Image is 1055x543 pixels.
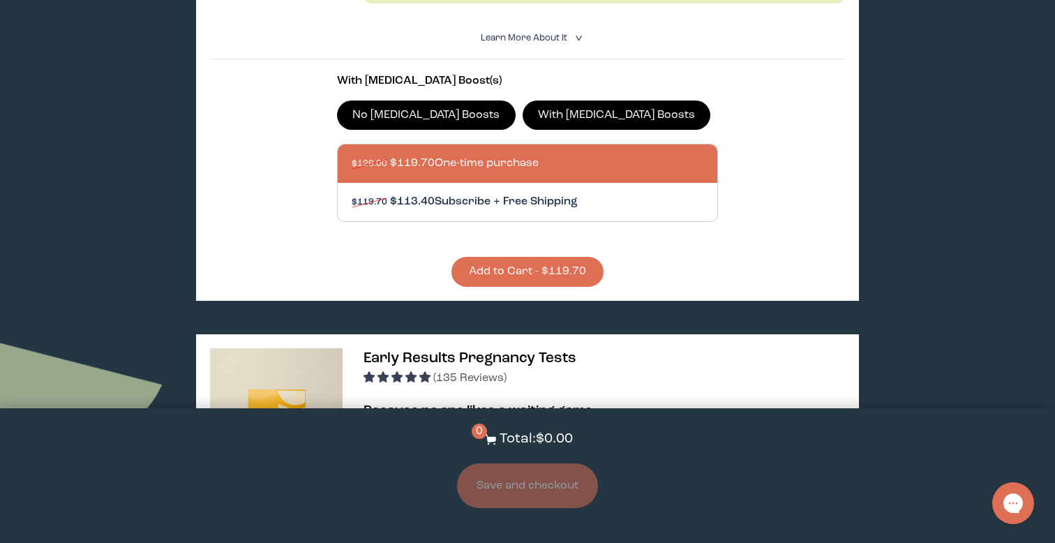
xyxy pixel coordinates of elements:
span: 0 [472,424,487,439]
span: (135 Reviews) [433,373,507,384]
p: Total: $0.00 [500,429,573,449]
summary: Learn More About it < [481,31,574,45]
label: No [MEDICAL_DATA] Boosts [337,101,516,130]
button: Save and checkout [457,463,598,508]
label: With [MEDICAL_DATA] Boosts [523,101,711,130]
p: With [MEDICAL_DATA] Boost(s) [337,73,718,89]
span: Learn More About it [481,34,567,43]
i: < [571,34,584,42]
button: Add to Cart - $119.70 [451,257,604,287]
span: 4.99 stars [364,373,433,384]
img: thumbnail image [210,348,343,481]
span: Early Results Pregnancy Tests [364,351,576,366]
iframe: Gorgias live chat messenger [985,477,1041,529]
strong: Because no one likes a waiting game. [364,404,596,418]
